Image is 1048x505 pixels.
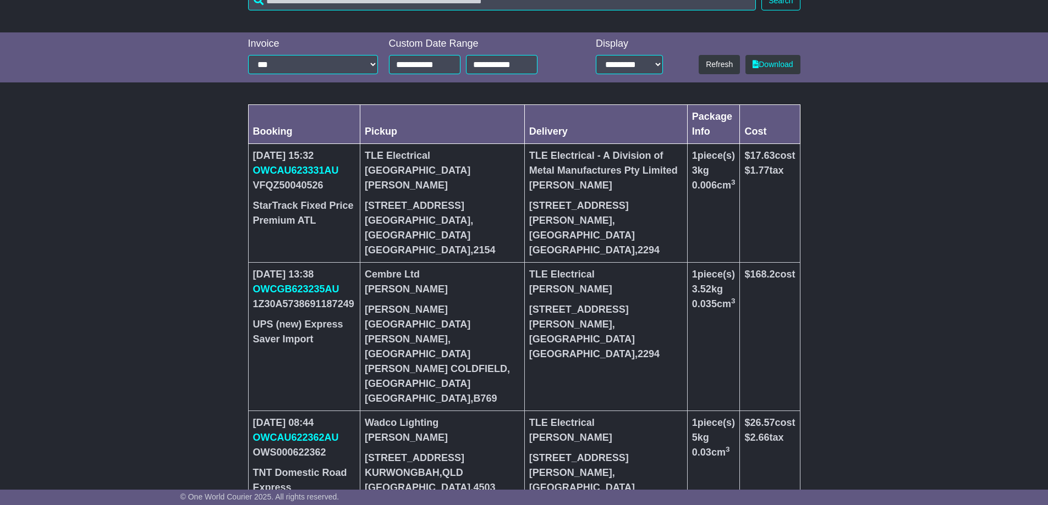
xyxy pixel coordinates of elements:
[365,415,520,430] div: Wadco Lighting
[692,417,698,428] span: 1
[635,348,660,359] span: ,
[529,348,635,359] span: [GEOGRAPHIC_DATA]
[470,393,497,404] span: ,
[692,447,711,458] span: 0.03
[365,282,520,297] div: [PERSON_NAME]
[365,332,520,362] div: [PERSON_NAME], [GEOGRAPHIC_DATA]
[529,178,683,193] div: [PERSON_NAME]
[692,178,736,193] div: cm
[248,38,378,50] div: Invoice
[365,267,520,282] div: Cembre Ltd
[529,319,612,330] span: [PERSON_NAME]
[253,317,356,347] div: UPS (new) Express Saver Import
[473,245,495,256] span: 2154
[692,180,717,191] span: 0.006
[745,55,800,74] a: Download
[365,378,470,389] span: [GEOGRAPHIC_DATA]
[365,198,520,213] div: [STREET_ADDRESS]
[253,178,356,193] div: VFQZ50040526
[692,148,736,163] div: piece(s)
[635,245,660,256] span: ,
[692,267,736,282] div: piece(s)
[365,215,470,226] span: [GEOGRAPHIC_DATA]
[253,148,356,163] div: [DATE] 15:32
[365,230,470,241] span: [GEOGRAPHIC_DATA]
[692,415,736,430] div: piece(s)
[692,150,698,161] span: 1
[692,430,736,445] div: kg
[744,267,795,282] div: $ cost
[744,415,795,430] div: $ cost
[726,445,730,453] sup: 3
[687,105,740,144] th: Package Info
[473,393,497,404] span: B769
[750,150,775,161] span: 17.63
[638,245,660,256] span: 2294
[529,148,683,178] div: TLE Electrical - A Division of Metal Manufactures Pty Limited
[529,467,612,478] span: [PERSON_NAME]
[731,178,736,186] sup: 3
[253,465,356,495] div: TNT Domestic Road Express
[253,267,356,282] div: [DATE] 13:38
[692,445,736,460] div: cm
[365,302,520,332] div: [PERSON_NAME][GEOGRAPHIC_DATA]
[253,432,339,443] a: OWCAU622362AU
[692,298,717,309] span: 0.035
[253,165,339,176] a: OWCAU623331AU
[365,467,440,478] span: KURWONGBAH
[253,445,356,460] div: OWS000622362
[473,482,495,493] span: 4503
[731,297,736,305] sup: 3
[365,482,470,493] span: [GEOGRAPHIC_DATA]
[692,163,736,178] div: kg
[740,105,800,144] th: Cost
[253,297,356,312] div: 1Z30A5738691187249
[750,165,769,176] span: 1.77
[253,415,356,430] div: [DATE] 08:44
[365,363,507,374] span: [PERSON_NAME] COLDFIELD
[692,165,698,176] span: 3
[744,163,795,178] div: $ tax
[470,245,495,256] span: ,
[744,430,795,445] div: $ tax
[365,451,520,465] div: [STREET_ADDRESS]
[365,393,470,404] span: [GEOGRAPHIC_DATA]
[440,467,463,478] span: ,
[529,451,683,465] div: [STREET_ADDRESS]
[529,198,683,213] div: [STREET_ADDRESS]
[529,245,635,256] span: [GEOGRAPHIC_DATA]
[529,482,635,493] span: [GEOGRAPHIC_DATA]
[699,55,740,74] button: Refresh
[750,432,769,443] span: 2.66
[529,430,683,445] div: [PERSON_NAME]
[529,230,635,241] span: [GEOGRAPHIC_DATA]
[389,38,566,50] div: Custom Date Range
[529,267,683,282] div: TLE Electrical
[365,178,520,193] div: [PERSON_NAME]
[596,38,663,50] div: Display
[744,148,795,163] div: $ cost
[692,282,736,297] div: kg
[750,417,775,428] span: 26.57
[360,105,525,144] th: Pickup
[180,492,339,501] span: © One World Courier 2025. All rights reserved.
[692,297,736,312] div: cm
[692,269,698,280] span: 1
[253,284,339,295] a: OWCGB623235AU
[529,415,683,430] div: TLE Electrical
[692,284,711,295] span: 3.52
[638,348,660,359] span: 2294
[529,302,683,317] div: [STREET_ADDRESS]
[529,334,635,345] span: [GEOGRAPHIC_DATA]
[442,467,463,478] span: QLD
[524,105,687,144] th: Delivery
[692,432,698,443] span: 5
[529,282,683,297] div: [PERSON_NAME]
[365,245,470,256] span: [GEOGRAPHIC_DATA]
[470,482,495,493] span: ,
[750,269,775,280] span: 168.2
[253,198,356,228] div: StarTrack Fixed Price Premium ATL
[529,215,612,226] span: [PERSON_NAME]
[365,430,520,445] div: [PERSON_NAME]
[365,148,520,178] div: TLE Electrical [GEOGRAPHIC_DATA]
